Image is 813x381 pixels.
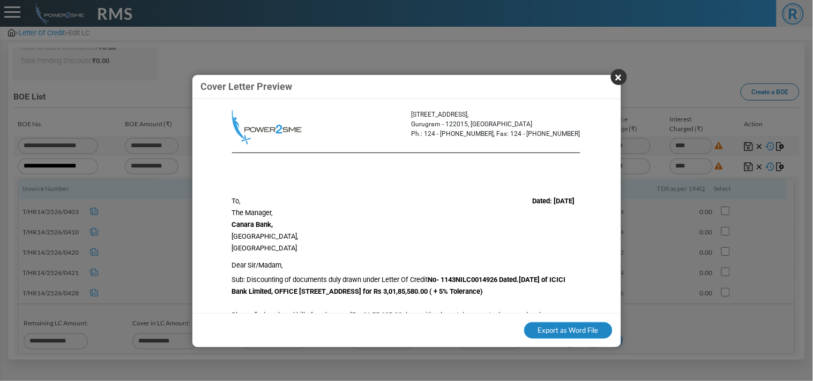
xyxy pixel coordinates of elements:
[524,322,613,339] button: Export as Word File
[232,220,273,228] b: Canara Bank,
[533,197,575,205] b: Dated: [DATE]
[611,69,627,85] button: ×
[232,274,580,333] p: Sub: Discounting of documents duly drawn under Letter Of Credit Please find enclosed bill of exch...
[232,260,580,271] p: Dear Sir/Madam,
[232,276,566,295] b: No- 1143NILC0014926 Dated.[DATE] of ICICI Bank Limited, OFFICE [STREET_ADDRESS] for Rs 3,01,85,58...
[232,110,302,144] img: Logo
[412,110,580,139] td: [STREET_ADDRESS], Gurugram - 122015, [GEOGRAPHIC_DATA] Ph.: 124 - [PHONE_NUMBER], Fax: 124 - [PHO...
[232,190,337,260] td: To, The Manager, [GEOGRAPHIC_DATA], [GEOGRAPHIC_DATA]
[201,81,407,93] h4: Cover Letter Preview
[353,311,402,319] b: Rs-61,55,635.00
